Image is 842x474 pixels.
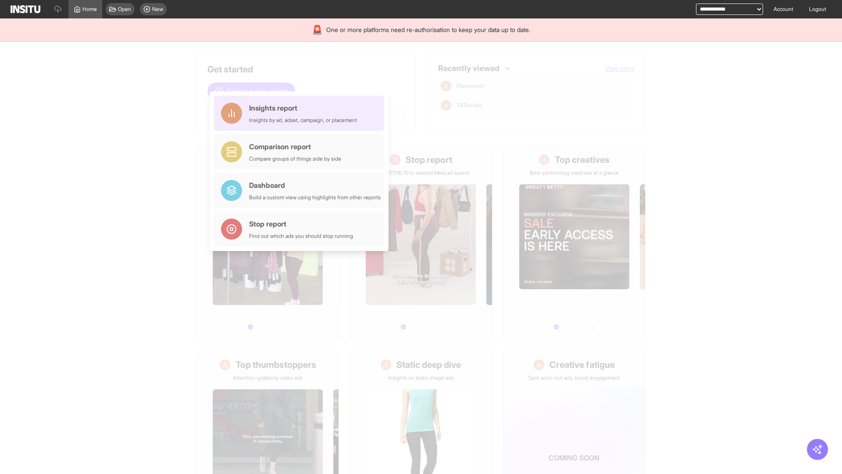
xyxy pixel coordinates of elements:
[82,6,97,13] span: Home
[249,194,381,201] div: Build a custom view using highlights from other reports
[11,5,40,13] img: Logo
[249,180,381,190] div: Dashboard
[152,6,163,13] span: New
[249,219,353,229] div: Stop report
[326,25,530,34] span: One or more platforms need re-authorisation to keep your data up to date.
[312,24,323,36] div: 🚨
[249,155,341,162] div: Compare groups of things side by side
[249,117,357,124] div: Insights by ad, adset, campaign, or placement
[249,141,341,152] div: Comparison report
[249,103,357,113] div: Insights report
[118,6,131,13] span: Open
[249,233,353,240] div: Find out which ads you should stop running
